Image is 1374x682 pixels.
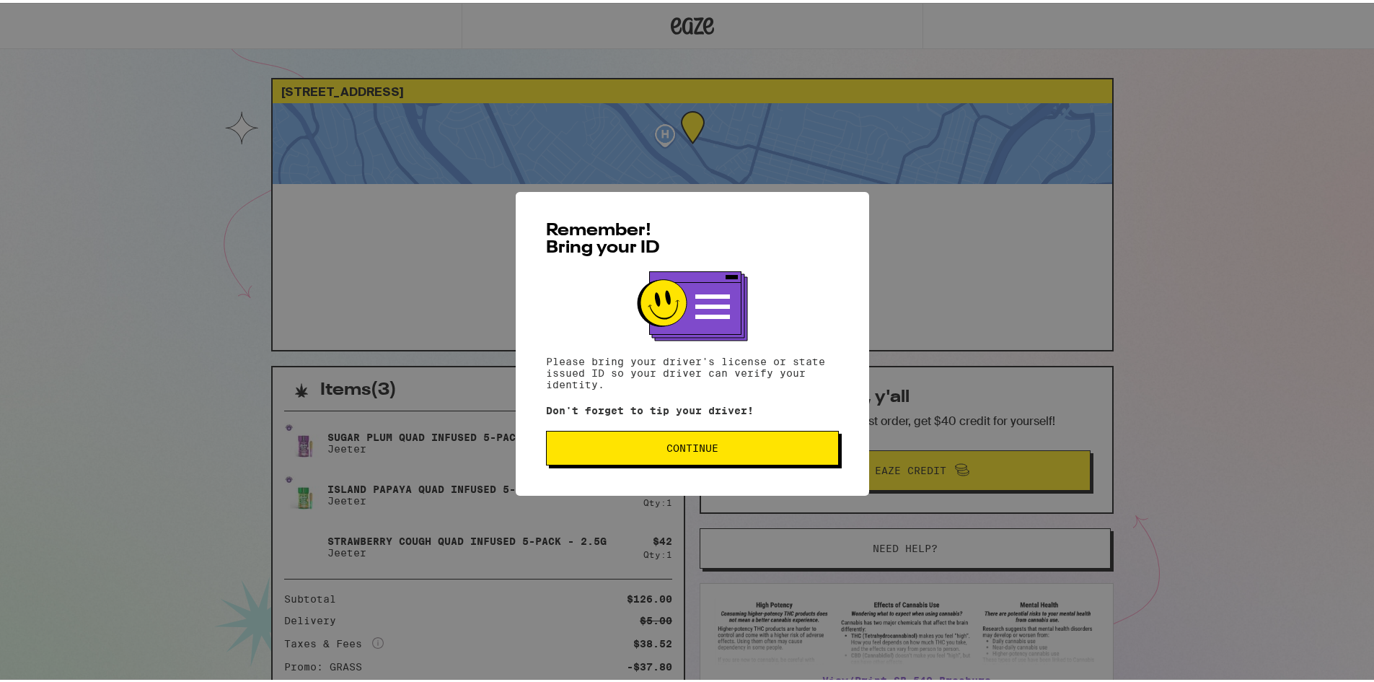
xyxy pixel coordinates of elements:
[546,219,660,254] span: Remember! Bring your ID
[666,440,718,450] span: Continue
[546,428,839,463] button: Continue
[9,10,104,22] span: Hi. Need any help?
[546,402,839,414] p: Don't forget to tip your driver!
[546,353,839,388] p: Please bring your driver's license or state issued ID so your driver can verify your identity.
